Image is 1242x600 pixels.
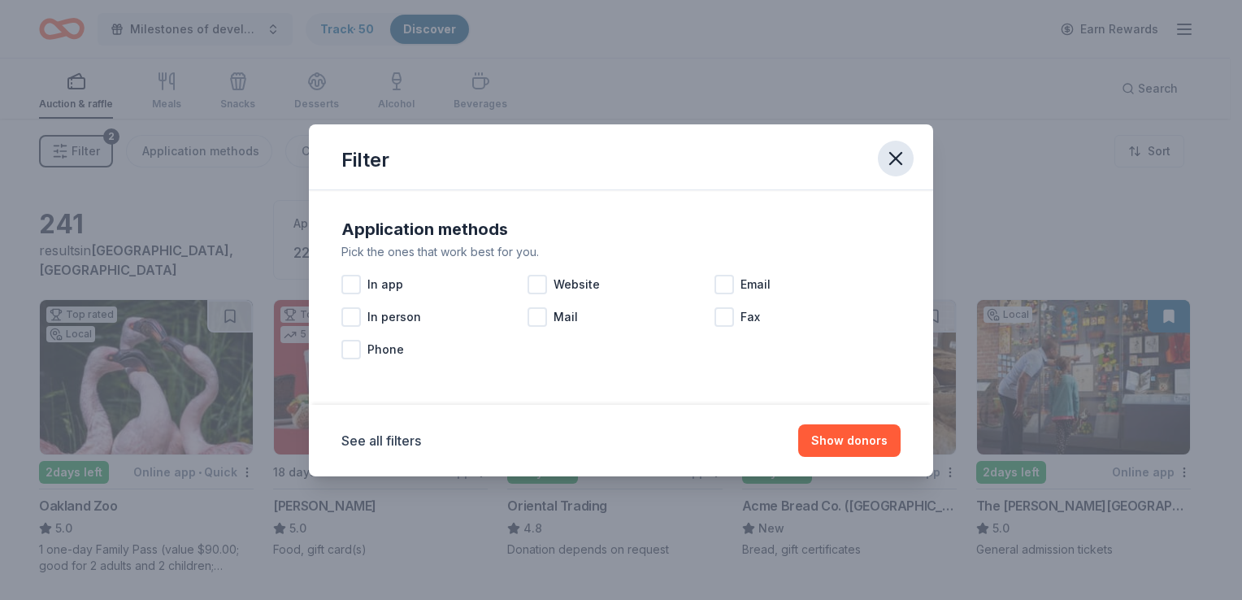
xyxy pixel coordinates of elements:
[341,147,389,173] div: Filter
[740,275,771,294] span: Email
[341,431,421,450] button: See all filters
[798,424,901,457] button: Show donors
[341,242,901,262] div: Pick the ones that work best for you.
[740,307,760,327] span: Fax
[367,340,404,359] span: Phone
[554,307,578,327] span: Mail
[341,216,901,242] div: Application methods
[554,275,600,294] span: Website
[367,307,421,327] span: In person
[367,275,403,294] span: In app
